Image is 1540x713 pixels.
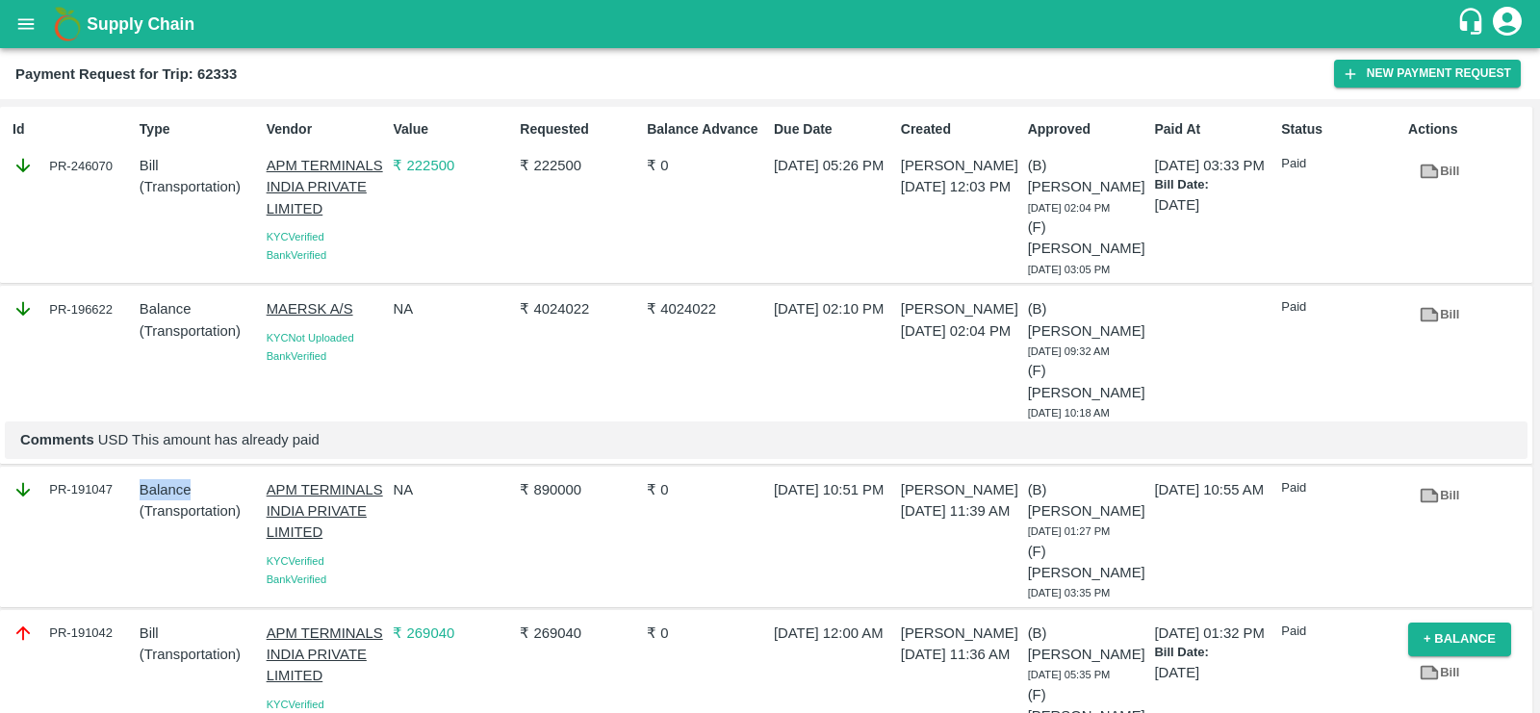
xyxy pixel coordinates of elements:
[267,573,326,585] span: Bank Verified
[140,298,259,319] p: Balance
[1281,623,1400,641] p: Paid
[267,699,324,710] span: KYC Verified
[1281,155,1400,173] p: Paid
[13,119,132,140] p: Id
[647,479,766,500] p: ₹ 0
[1028,360,1147,403] p: (F) [PERSON_NAME]
[140,320,259,342] p: ( Transportation )
[1490,4,1525,44] div: account of current user
[1456,7,1490,41] div: customer-support
[267,155,386,219] p: APM TERMINALS INDIA PRIVATE LIMITED
[901,644,1020,665] p: [DATE] 11:36 AM
[140,479,259,500] p: Balance
[393,119,512,140] p: Value
[15,66,237,82] b: Payment Request for Trip: 62333
[1028,623,1147,666] p: (B) [PERSON_NAME]
[520,298,639,319] p: ₹ 4024022
[267,249,326,261] span: Bank Verified
[774,298,893,319] p: [DATE] 02:10 PM
[1028,298,1147,342] p: (B) [PERSON_NAME]
[901,176,1020,197] p: [DATE] 12:03 PM
[1334,60,1521,88] button: New Payment Request
[1408,155,1470,189] a: Bill
[140,176,259,197] p: ( Transportation )
[1028,216,1147,260] p: (F) [PERSON_NAME]
[774,623,893,644] p: [DATE] 12:00 AM
[520,119,639,140] p: Requested
[1154,194,1273,216] p: [DATE]
[901,155,1020,176] p: [PERSON_NAME]
[1028,669,1111,680] span: [DATE] 05:35 PM
[1154,155,1273,176] p: [DATE] 03:33 PM
[1028,264,1111,275] span: [DATE] 03:05 PM
[13,298,132,319] div: PR-196622
[1281,479,1400,497] p: Paid
[140,644,259,665] p: ( Transportation )
[267,332,354,344] span: KYC Not Uploaded
[1281,119,1400,140] p: Status
[1154,662,1273,683] p: [DATE]
[1028,541,1147,584] p: (F) [PERSON_NAME]
[20,432,94,447] b: Comments
[1408,656,1470,690] a: Bill
[393,298,512,319] p: NA
[267,623,386,687] p: APM TERMINALS INDIA PRIVATE LIMITED
[140,119,259,140] p: Type
[901,298,1020,319] p: [PERSON_NAME]
[87,14,194,34] b: Supply Chain
[4,2,48,46] button: open drawer
[140,155,259,176] p: Bill
[87,11,1456,38] a: Supply Chain
[1154,623,1273,644] p: [DATE] 01:32 PM
[140,500,259,522] p: ( Transportation )
[1281,298,1400,317] p: Paid
[647,298,766,319] p: ₹ 4024022
[1154,119,1273,140] p: Paid At
[48,5,87,43] img: logo
[1028,587,1111,598] span: [DATE] 03:35 PM
[1028,119,1147,140] p: Approved
[267,119,386,140] p: Vendor
[1028,345,1110,357] span: [DATE] 09:32 AM
[901,320,1020,342] p: [DATE] 02:04 PM
[393,155,512,176] p: ₹ 222500
[647,119,766,140] p: Balance Advance
[140,623,259,644] p: Bill
[267,350,326,362] span: Bank Verified
[393,479,512,500] p: NA
[1408,119,1527,140] p: Actions
[901,623,1020,644] p: [PERSON_NAME]
[520,479,639,500] p: ₹ 890000
[1028,525,1111,537] span: [DATE] 01:27 PM
[1028,202,1111,214] span: [DATE] 02:04 PM
[774,479,893,500] p: [DATE] 10:51 PM
[1154,479,1273,500] p: [DATE] 10:55 AM
[13,479,132,500] div: PR-191047
[13,623,132,644] div: PR-191042
[267,298,386,319] p: MAERSK A/S
[1154,644,1273,662] p: Bill Date:
[647,623,766,644] p: ₹ 0
[774,119,893,140] p: Due Date
[267,231,324,242] span: KYC Verified
[1028,479,1147,522] p: (B) [PERSON_NAME]
[1408,479,1470,513] a: Bill
[1028,155,1147,198] p: (B) [PERSON_NAME]
[520,155,639,176] p: ₹ 222500
[267,555,324,567] span: KYC Verified
[20,429,1512,450] p: USD This amount has already paid
[1408,623,1511,656] button: + balance
[393,623,512,644] p: ₹ 269040
[1028,407,1110,419] span: [DATE] 10:18 AM
[774,155,893,176] p: [DATE] 05:26 PM
[13,155,132,176] div: PR-246070
[1154,176,1273,194] p: Bill Date:
[901,479,1020,500] p: [PERSON_NAME]
[267,479,386,544] p: APM TERMINALS INDIA PRIVATE LIMITED
[901,500,1020,522] p: [DATE] 11:39 AM
[647,155,766,176] p: ₹ 0
[520,623,639,644] p: ₹ 269040
[901,119,1020,140] p: Created
[1408,298,1470,332] a: Bill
